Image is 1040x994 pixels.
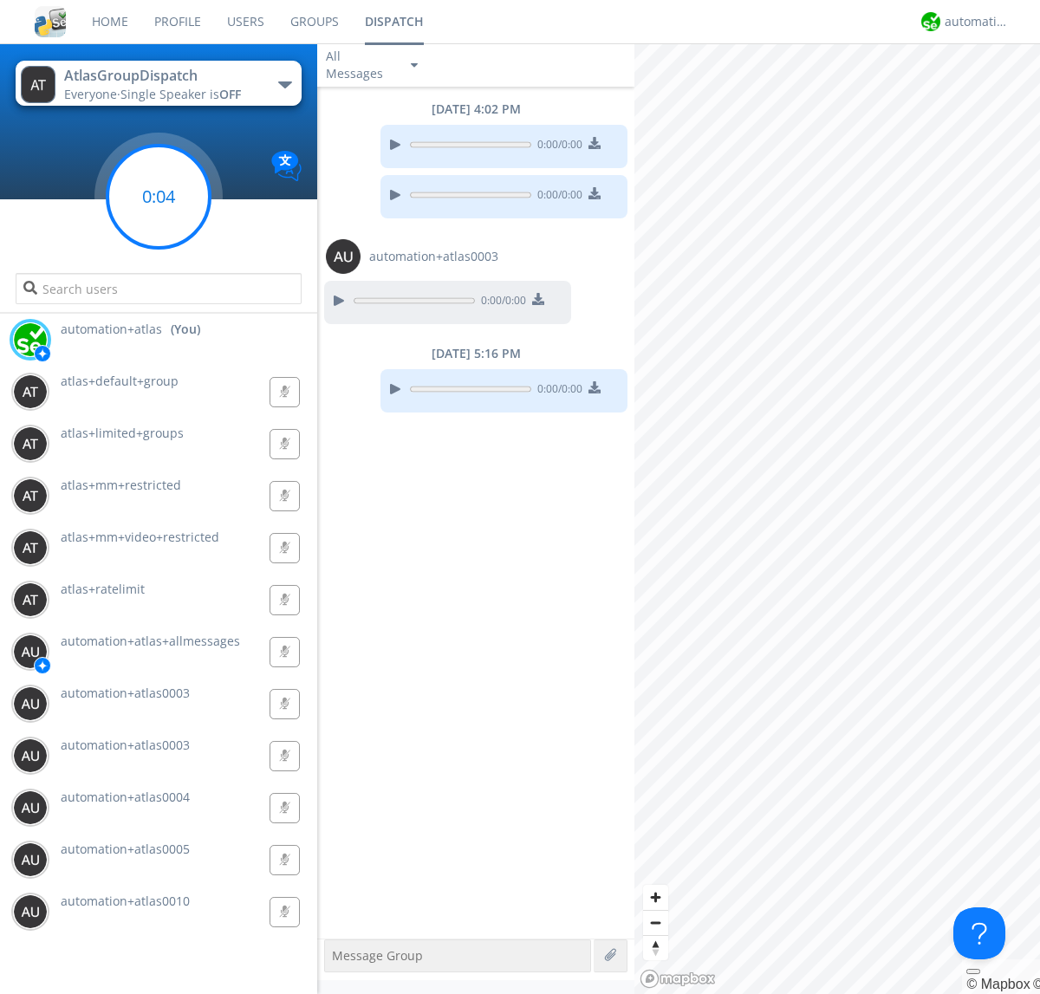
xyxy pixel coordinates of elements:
[13,426,48,461] img: 373638.png
[945,13,1010,30] div: automation+atlas
[61,685,190,701] span: automation+atlas0003
[61,633,240,649] span: automation+atlas+allmessages
[326,48,395,82] div: All Messages
[588,187,601,199] img: download media button
[13,582,48,617] img: 373638.png
[475,293,526,312] span: 0:00 / 0:00
[61,893,190,909] span: automation+atlas0010
[16,61,301,106] button: AtlasGroupDispatchEveryone·Single Speaker isOFF
[13,842,48,877] img: 373638.png
[271,151,302,181] img: Translation enabled
[13,322,48,357] img: d2d01cd9b4174d08988066c6d424eccd
[13,686,48,721] img: 373638.png
[13,894,48,929] img: 373638.png
[643,885,668,910] button: Zoom in
[531,137,582,156] span: 0:00 / 0:00
[61,529,219,545] span: atlas+mm+video+restricted
[21,66,55,103] img: 373638.png
[61,737,190,753] span: automation+atlas0003
[966,977,1030,991] a: Mapbox
[588,137,601,149] img: download media button
[13,634,48,669] img: 373638.png
[61,425,184,441] span: atlas+limited+groups
[411,63,418,68] img: caret-down-sm.svg
[61,581,145,597] span: atlas+ratelimit
[13,374,48,409] img: 373638.png
[640,969,716,989] a: Mapbox logo
[643,911,668,935] span: Zoom out
[64,66,259,86] div: AtlasGroupDispatch
[531,187,582,206] span: 0:00 / 0:00
[61,373,179,389] span: atlas+default+group
[61,321,162,338] span: automation+atlas
[219,86,241,102] span: OFF
[532,293,544,305] img: download media button
[13,478,48,513] img: 373638.png
[171,321,200,338] div: (You)
[13,530,48,565] img: 373638.png
[953,907,1005,959] iframe: Toggle Customer Support
[16,273,301,304] input: Search users
[643,936,668,960] span: Reset bearing to north
[13,790,48,825] img: 373638.png
[921,12,940,31] img: d2d01cd9b4174d08988066c6d424eccd
[317,345,634,362] div: [DATE] 5:16 PM
[317,101,634,118] div: [DATE] 4:02 PM
[643,935,668,960] button: Reset bearing to north
[966,969,980,974] button: Toggle attribution
[35,6,66,37] img: cddb5a64eb264b2086981ab96f4c1ba7
[61,789,190,805] span: automation+atlas0004
[61,477,181,493] span: atlas+mm+restricted
[369,248,498,265] span: automation+atlas0003
[13,738,48,773] img: 373638.png
[588,381,601,393] img: download media button
[120,86,241,102] span: Single Speaker is
[643,910,668,935] button: Zoom out
[64,86,259,103] div: Everyone ·
[326,239,361,274] img: 373638.png
[61,841,190,857] span: automation+atlas0005
[531,381,582,400] span: 0:00 / 0:00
